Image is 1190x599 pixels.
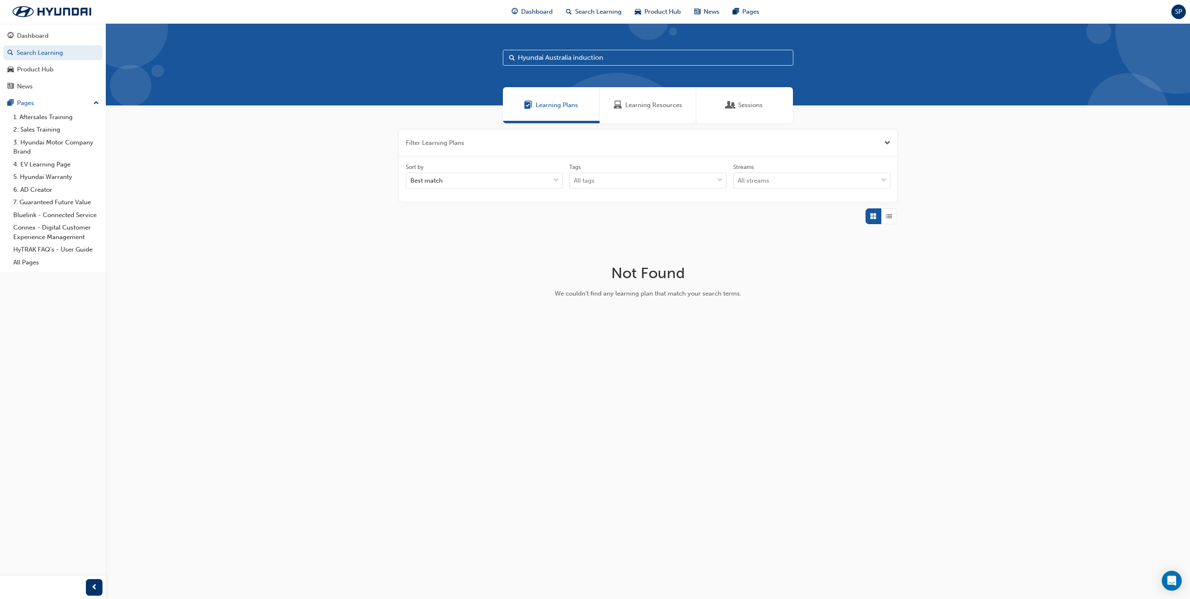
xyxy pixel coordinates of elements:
[17,65,54,74] div: Product Hub
[10,243,102,256] a: HyTRAK FAQ's - User Guide
[870,212,876,221] span: Grid
[1171,5,1186,19] button: SP
[505,3,559,20] a: guage-iconDashboard
[7,100,14,107] span: pages-icon
[881,175,887,186] span: down-icon
[553,175,559,186] span: down-icon
[3,28,102,44] a: Dashboard
[1162,571,1182,591] div: Open Intercom Messenger
[10,123,102,136] a: 2. Sales Training
[10,136,102,158] a: 3. Hyundai Motor Company Brand
[10,158,102,171] a: 4. EV Learning Page
[614,100,622,110] span: Learning Resources
[10,256,102,269] a: All Pages
[1175,7,1182,17] span: SP
[742,7,759,17] span: Pages
[628,3,688,20] a: car-iconProduct Hub
[574,176,595,186] div: All tags
[727,100,735,110] span: Sessions
[3,79,102,94] a: News
[10,221,102,243] a: Connex - Digital Customer Experience Management
[726,3,766,20] a: pages-iconPages
[10,209,102,222] a: Bluelink - Connected Service
[569,163,727,189] label: tagOptions
[738,176,769,186] div: All streams
[406,163,424,171] div: Sort by
[625,100,682,110] span: Learning Resources
[503,87,600,123] a: Learning PlansLearning Plans
[688,3,726,20] a: news-iconNews
[10,183,102,196] a: 6. AD Creator
[3,27,102,95] button: DashboardSearch LearningProduct HubNews
[886,212,892,221] span: List
[10,111,102,124] a: 1. Aftersales Training
[91,582,98,593] span: prev-icon
[7,83,14,90] span: news-icon
[512,7,518,17] span: guage-icon
[4,3,100,20] img: Trak
[410,176,443,186] div: Best match
[10,171,102,183] a: 5. Hyundai Warranty
[517,264,780,282] h1: Not Found
[509,53,515,63] span: Search
[694,7,700,17] span: news-icon
[635,7,641,17] span: car-icon
[7,66,14,73] span: car-icon
[517,289,780,298] div: We couldn't find any learning plan that match your search terms.
[17,98,34,108] div: Pages
[733,163,754,171] div: Streams
[93,98,99,109] span: up-icon
[696,87,793,123] a: SessionsSessions
[704,7,719,17] span: News
[569,163,581,171] div: Tags
[536,100,578,110] span: Learning Plans
[559,3,628,20] a: search-iconSearch Learning
[884,138,890,148] button: Close the filter
[10,196,102,209] a: 7. Guaranteed Future Value
[3,62,102,77] a: Product Hub
[3,95,102,111] button: Pages
[600,87,696,123] a: Learning ResourcesLearning Resources
[17,31,49,41] div: Dashboard
[503,50,793,66] input: Search...
[524,100,532,110] span: Learning Plans
[733,7,739,17] span: pages-icon
[7,32,14,40] span: guage-icon
[575,7,622,17] span: Search Learning
[521,7,553,17] span: Dashboard
[738,100,763,110] span: Sessions
[644,7,681,17] span: Product Hub
[566,7,572,17] span: search-icon
[3,45,102,61] a: Search Learning
[17,82,33,91] div: News
[7,49,13,57] span: search-icon
[717,175,723,186] span: down-icon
